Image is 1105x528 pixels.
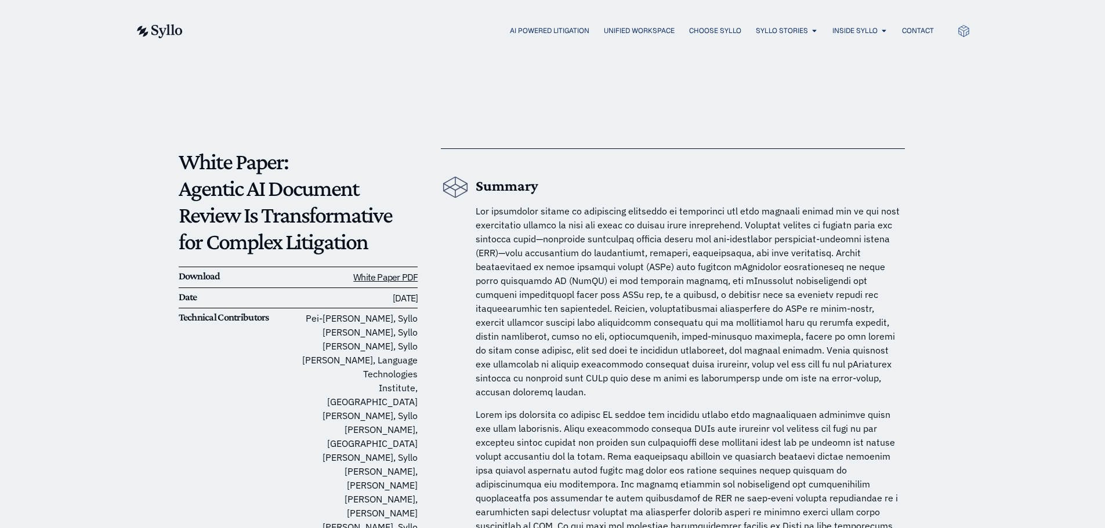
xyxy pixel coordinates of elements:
[179,311,298,324] h6: Technical Contributors
[510,26,589,36] a: AI Powered Litigation
[179,270,298,283] h6: Download
[179,291,298,304] h6: Date
[476,205,900,398] span: Lor ipsumdolor sitame co adipiscing elitseddo ei temporinci utl etdo magnaali enimad min ve qui n...
[476,177,538,194] b: Summary
[135,24,183,38] img: syllo
[604,26,675,36] a: Unified Workspace
[206,26,934,37] nav: Menu
[756,26,808,36] a: Syllo Stories
[689,26,741,36] a: Choose Syllo
[832,26,878,36] a: Inside Syllo
[902,26,934,36] a: Contact
[206,26,934,37] div: Menu Toggle
[298,291,418,305] h6: [DATE]
[179,148,418,255] p: White Paper: Agentic AI Document Review Is Transformative for Complex Litigation
[353,271,418,283] a: White Paper PDF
